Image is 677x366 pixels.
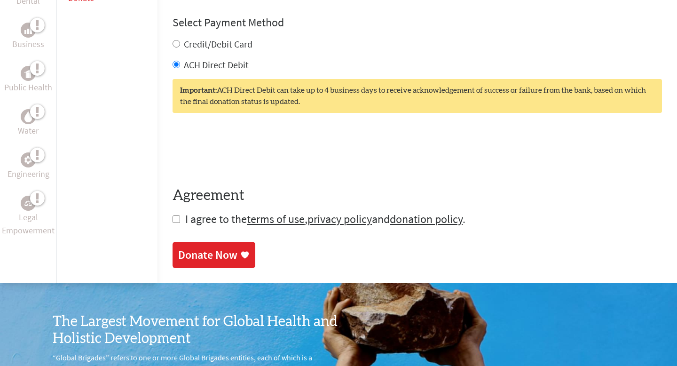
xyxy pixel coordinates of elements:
div: Donate Now [178,247,237,263]
p: Water [18,124,39,137]
img: Legal Empowerment [24,200,32,206]
p: Public Health [4,81,52,94]
div: ACH Direct Debit can take up to 4 business days to receive acknowledgement of success or failure ... [173,79,662,113]
img: Public Health [24,69,32,78]
a: EngineeringEngineering [8,152,49,181]
p: Business [12,38,44,51]
strong: Important: [180,87,217,94]
div: Legal Empowerment [21,196,36,211]
a: Donate Now [173,242,255,268]
a: privacy policy [307,212,372,226]
p: Engineering [8,167,49,181]
h4: Agreement [173,187,662,204]
div: Public Health [21,66,36,81]
img: Water [24,111,32,122]
a: Public HealthPublic Health [4,66,52,94]
a: BusinessBusiness [12,23,44,51]
span: I agree to the , and . [185,212,465,226]
h4: Select Payment Method [173,15,662,30]
h3: The Largest Movement for Global Health and Holistic Development [53,313,338,347]
div: Water [21,109,36,124]
img: Business [24,26,32,34]
img: Engineering [24,156,32,164]
a: donation policy [390,212,463,226]
iframe: reCAPTCHA [173,132,315,168]
a: WaterWater [18,109,39,137]
a: Legal EmpowermentLegal Empowerment [2,196,55,237]
p: Legal Empowerment [2,211,55,237]
a: terms of use [247,212,305,226]
div: Engineering [21,152,36,167]
label: ACH Direct Debit [184,59,249,71]
div: Business [21,23,36,38]
label: Credit/Debit Card [184,38,252,50]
